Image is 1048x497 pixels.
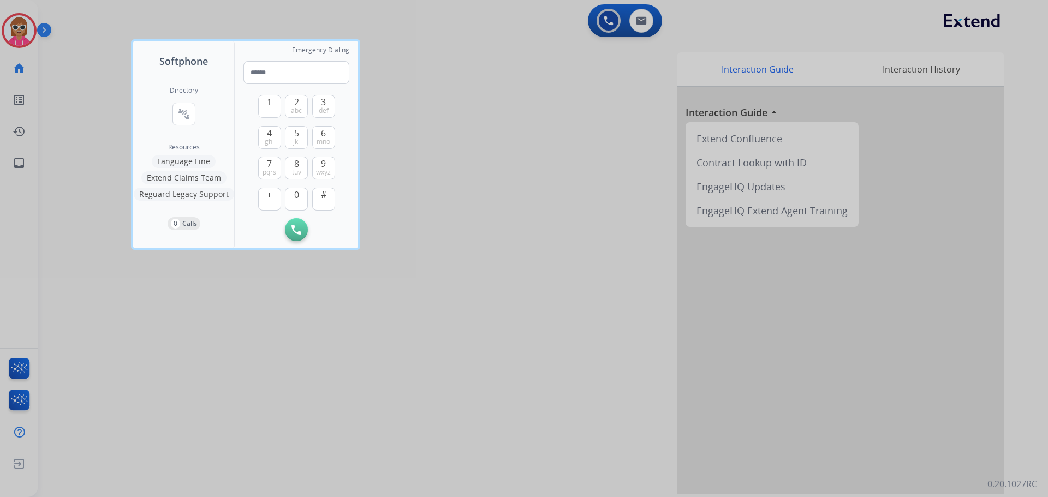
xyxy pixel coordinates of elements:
[312,157,335,179] button: 9wxyz
[293,137,300,146] span: jkl
[292,46,349,55] span: Emergency Dialing
[319,106,329,115] span: def
[265,137,274,146] span: ghi
[285,157,308,179] button: 8tuv
[267,157,272,170] span: 7
[285,126,308,149] button: 5jkl
[267,188,272,201] span: +
[258,157,281,179] button: 7pqrs
[317,137,330,146] span: mno
[168,217,200,230] button: 0Calls
[141,171,227,184] button: Extend Claims Team
[294,157,299,170] span: 8
[263,168,276,177] span: pqrs
[267,95,272,109] span: 1
[285,188,308,211] button: 0
[987,477,1037,490] p: 0.20.1027RC
[321,188,326,201] span: #
[312,126,335,149] button: 6mno
[291,106,302,115] span: abc
[312,188,335,211] button: #
[168,143,200,152] span: Resources
[294,188,299,201] span: 0
[182,219,197,229] p: Calls
[291,225,301,235] img: call-button
[171,219,180,229] p: 0
[292,168,301,177] span: tuv
[321,127,326,140] span: 6
[170,86,198,95] h2: Directory
[258,95,281,118] button: 1
[321,95,326,109] span: 3
[258,188,281,211] button: +
[134,188,234,201] button: Reguard Legacy Support
[267,127,272,140] span: 4
[316,168,331,177] span: wxyz
[312,95,335,118] button: 3def
[294,95,299,109] span: 2
[159,53,208,69] span: Softphone
[177,107,190,121] mat-icon: connect_without_contact
[285,95,308,118] button: 2abc
[152,155,216,168] button: Language Line
[258,126,281,149] button: 4ghi
[321,157,326,170] span: 9
[294,127,299,140] span: 5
